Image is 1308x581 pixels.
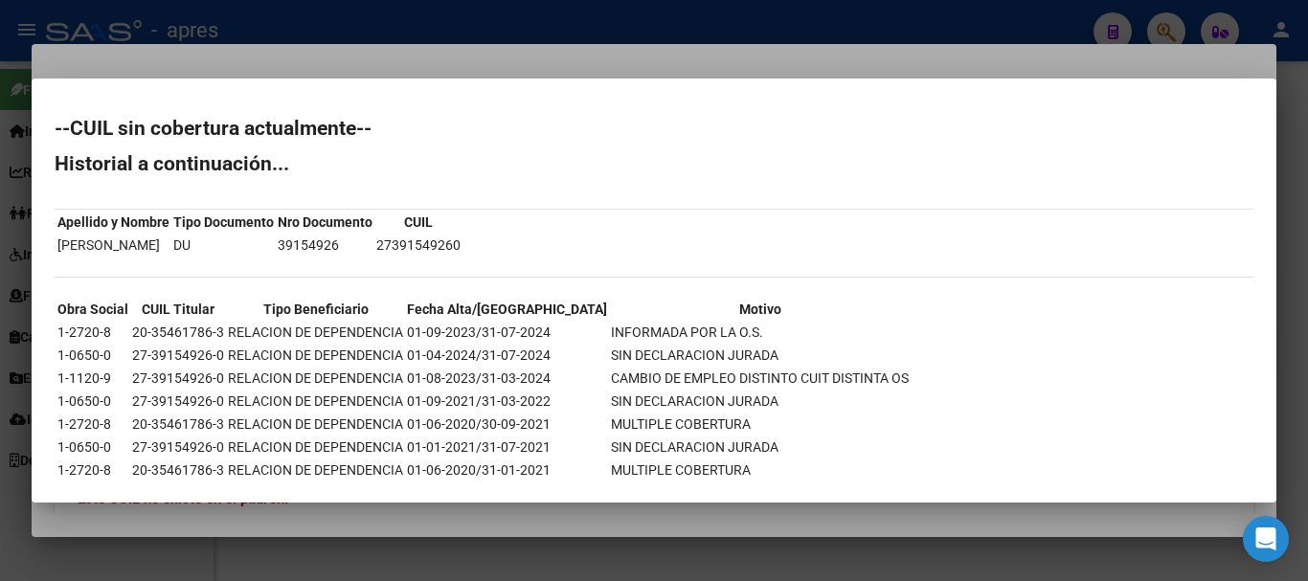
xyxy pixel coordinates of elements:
[131,345,225,366] td: 27-39154926-0
[227,368,404,389] td: RELACION DE DEPENDENCIA
[131,368,225,389] td: 27-39154926-0
[406,413,608,435] td: 01-06-2020/30-09-2021
[1243,516,1289,562] div: Open Intercom Messenger
[227,322,404,343] td: RELACION DE DEPENDENCIA
[56,436,129,458] td: 1-0650-0
[131,299,225,320] th: CUIL Titular
[406,345,608,366] td: 01-04-2024/31-07-2024
[227,413,404,435] td: RELACION DE DEPENDENCIA
[55,119,1253,138] h2: --CUIL sin cobertura actualmente--
[172,212,275,233] th: Tipo Documento
[610,413,910,435] td: MULTIPLE COBERTURA
[56,368,129,389] td: 1-1120-9
[277,212,373,233] th: Nro Documento
[610,391,910,412] td: SIN DECLARACION JURADA
[227,436,404,458] td: RELACION DE DEPENDENCIA
[131,459,225,480] td: 20-35461786-3
[375,212,462,233] th: CUIL
[131,322,225,343] td: 20-35461786-3
[406,322,608,343] td: 01-09-2023/31-07-2024
[610,299,910,320] th: Motivo
[56,459,129,480] td: 1-2720-8
[227,345,404,366] td: RELACION DE DEPENDENCIA
[56,391,129,412] td: 1-0650-0
[406,391,608,412] td: 01-09-2021/31-03-2022
[55,154,1253,173] h2: Historial a continuación...
[131,413,225,435] td: 20-35461786-3
[56,212,170,233] th: Apellido y Nombre
[56,235,170,256] td: [PERSON_NAME]
[227,459,404,480] td: RELACION DE DEPENDENCIA
[406,459,608,480] td: 01-06-2020/31-01-2021
[406,368,608,389] td: 01-08-2023/31-03-2024
[172,235,275,256] td: DU
[227,299,404,320] th: Tipo Beneficiario
[277,235,373,256] td: 39154926
[56,322,129,343] td: 1-2720-8
[610,368,910,389] td: CAMBIO DE EMPLEO DISTINTO CUIT DISTINTA OS
[610,436,910,458] td: SIN DECLARACION JURADA
[56,299,129,320] th: Obra Social
[406,436,608,458] td: 01-01-2021/31-07-2021
[610,459,910,480] td: MULTIPLE COBERTURA
[375,235,462,256] td: 27391549260
[131,391,225,412] td: 27-39154926-0
[610,322,910,343] td: INFORMADA POR LA O.S.
[131,436,225,458] td: 27-39154926-0
[56,345,129,366] td: 1-0650-0
[610,345,910,366] td: SIN DECLARACION JURADA
[406,299,608,320] th: Fecha Alta/[GEOGRAPHIC_DATA]
[227,391,404,412] td: RELACION DE DEPENDENCIA
[56,413,129,435] td: 1-2720-8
